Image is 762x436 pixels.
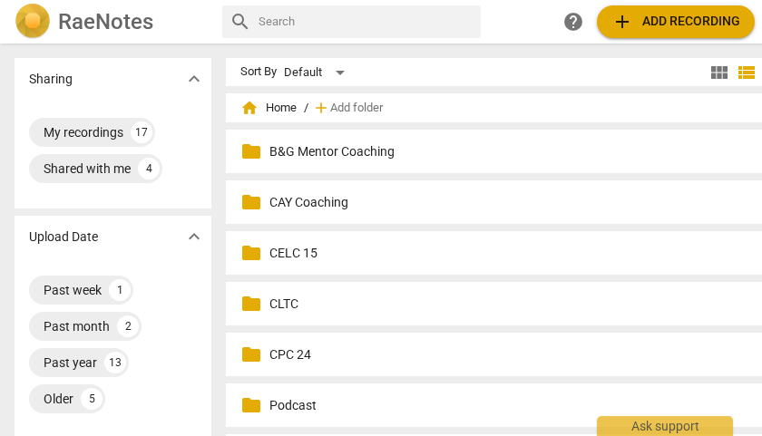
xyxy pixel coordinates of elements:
[230,11,251,33] span: search
[597,416,733,436] div: Ask support
[15,4,208,40] a: LogoRaeNotes
[708,62,730,83] span: view_module
[312,99,330,117] span: add
[29,228,98,247] p: Upload Date
[117,315,139,337] div: 2
[304,102,308,115] span: /
[597,5,755,38] button: Upload
[109,279,131,301] div: 1
[58,9,153,34] h2: RaeNotes
[557,5,590,38] a: Help
[44,354,97,372] div: Past year
[15,4,51,40] img: Logo
[284,58,351,87] div: Default
[181,223,208,250] button: Show more
[181,65,208,92] button: Show more
[706,59,733,86] button: Tile view
[240,99,297,117] span: Home
[240,394,262,416] span: folder
[240,140,262,162] span: folder
[611,11,740,33] span: Add recording
[138,158,160,179] div: 4
[733,59,760,86] button: List view
[44,317,110,335] div: Past month
[240,344,262,365] span: folder
[104,352,126,373] div: 13
[240,65,277,79] div: Sort By
[131,121,152,143] div: 17
[44,123,123,141] div: My recordings
[183,68,205,90] span: expand_more
[240,242,262,264] span: folder
[183,226,205,247] span: expand_more
[29,70,73,89] p: Sharing
[611,11,633,33] span: add
[240,293,262,315] span: folder
[44,281,102,299] div: Past week
[44,390,73,408] div: Older
[81,388,103,410] div: 5
[259,7,474,36] input: Search
[736,62,757,83] span: view_list
[562,11,584,33] span: help
[240,99,259,117] span: home
[44,160,131,178] div: Shared with me
[240,191,262,213] span: folder
[330,102,383,115] span: Add folder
